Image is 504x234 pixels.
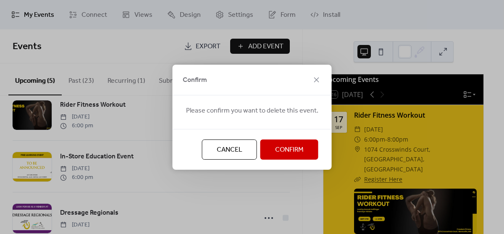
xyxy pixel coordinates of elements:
span: Confirm [183,75,207,85]
span: Cancel [217,145,242,155]
button: Cancel [202,139,257,160]
span: Confirm [275,145,304,155]
button: Confirm [260,139,318,160]
span: Please confirm you want to delete this event. [186,106,318,116]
